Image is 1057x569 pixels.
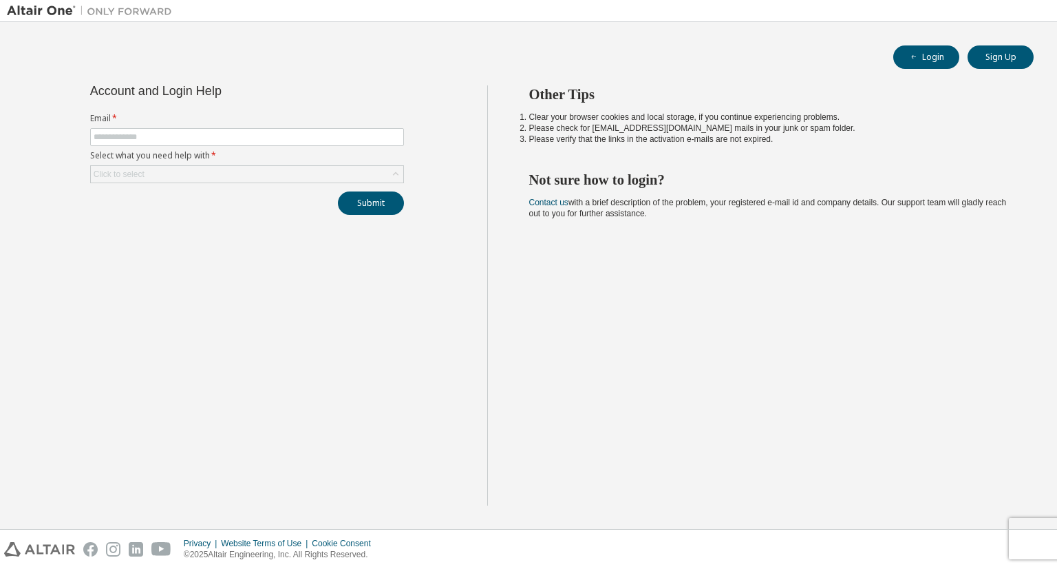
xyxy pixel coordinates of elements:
[151,542,171,557] img: youtube.svg
[90,150,404,161] label: Select what you need help with
[7,4,179,18] img: Altair One
[90,113,404,124] label: Email
[529,171,1010,189] h2: Not sure how to login?
[83,542,98,557] img: facebook.svg
[529,198,568,207] a: Contact us
[91,166,403,183] div: Click to select
[529,134,1010,145] li: Please verify that the links in the activation e-mails are not expired.
[893,45,959,69] button: Login
[529,123,1010,134] li: Please check for [EMAIL_ADDRESS][DOMAIN_NAME] mails in your junk or spam folder.
[338,192,404,215] button: Submit
[4,542,75,557] img: altair_logo.svg
[184,549,379,561] p: © 2025 Altair Engineering, Inc. All Rights Reserved.
[529,112,1010,123] li: Clear your browser cookies and local storage, if you continue experiencing problems.
[184,538,221,549] div: Privacy
[90,85,341,96] div: Account and Login Help
[106,542,120,557] img: instagram.svg
[312,538,378,549] div: Cookie Consent
[968,45,1034,69] button: Sign Up
[129,542,143,557] img: linkedin.svg
[529,85,1010,103] h2: Other Tips
[221,538,312,549] div: Website Terms of Use
[94,169,145,180] div: Click to select
[529,198,1007,218] span: with a brief description of the problem, your registered e-mail id and company details. Our suppo...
